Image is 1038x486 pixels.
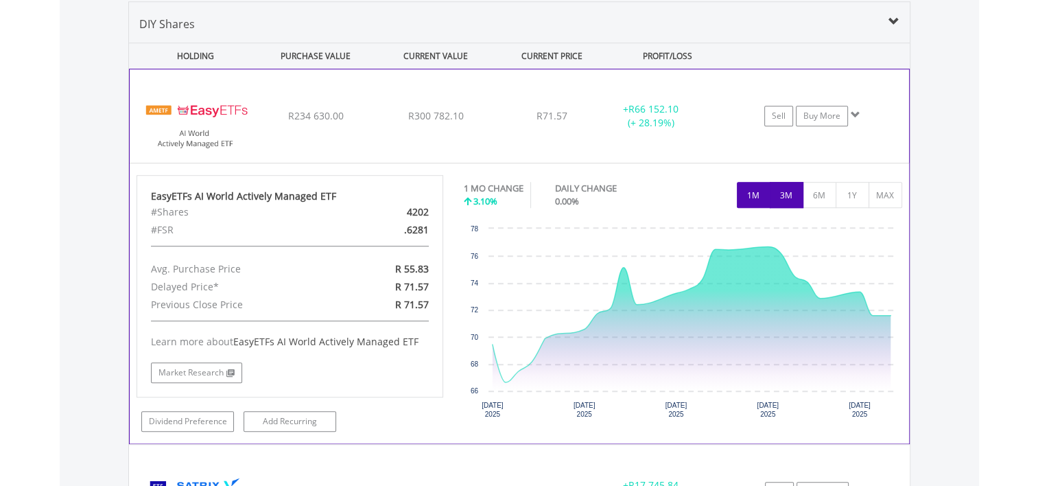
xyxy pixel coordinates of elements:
[395,298,429,311] span: R 71.57
[257,43,375,69] div: PURCHASE VALUE
[599,102,702,130] div: + (+ 28.19%)
[141,221,340,239] div: #FSR
[869,182,902,208] button: MAX
[139,16,195,32] span: DIY Shares
[151,189,429,203] div: EasyETFs AI World Actively Managed ETF
[287,109,343,122] span: R234 630.00
[555,195,579,207] span: 0.00%
[464,182,523,195] div: 1 MO CHANGE
[471,225,479,233] text: 78
[471,360,479,368] text: 68
[471,253,479,260] text: 76
[497,43,606,69] div: CURRENT PRICE
[757,402,779,418] text: [DATE] 2025
[141,260,340,278] div: Avg. Purchase Price
[233,335,418,348] span: EasyETFs AI World Actively Managed ETF
[141,296,340,314] div: Previous Close Price
[377,43,495,69] div: CURRENT VALUE
[137,86,255,159] img: TFSA.EASYAI.png
[244,411,336,432] a: Add Recurring
[395,280,429,293] span: R 71.57
[764,106,793,126] a: Sell
[408,109,463,122] span: R300 782.10
[141,278,340,296] div: Delayed Price*
[796,106,848,126] a: Buy More
[574,402,595,418] text: [DATE] 2025
[836,182,869,208] button: 1Y
[473,195,497,207] span: 3.10%
[471,334,479,341] text: 70
[130,43,255,69] div: HOLDING
[141,411,234,432] a: Dividend Preference
[464,222,901,428] svg: Interactive chart
[151,335,429,349] div: Learn more about
[471,387,479,395] text: 66
[340,203,439,221] div: 4202
[340,221,439,239] div: .6281
[471,279,479,287] text: 74
[536,109,567,122] span: R71.57
[609,43,727,69] div: PROFIT/LOSS
[555,182,665,195] div: DAILY CHANGE
[770,182,803,208] button: 3M
[151,362,242,383] a: Market Research
[665,402,687,418] text: [DATE] 2025
[395,262,429,275] span: R 55.83
[482,402,504,418] text: [DATE] 2025
[471,306,479,314] text: 72
[141,203,340,221] div: #Shares
[628,102,679,115] span: R66 152.10
[737,182,770,208] button: 1M
[464,222,902,428] div: Chart. Highcharts interactive chart.
[849,402,871,418] text: [DATE] 2025
[803,182,836,208] button: 6M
